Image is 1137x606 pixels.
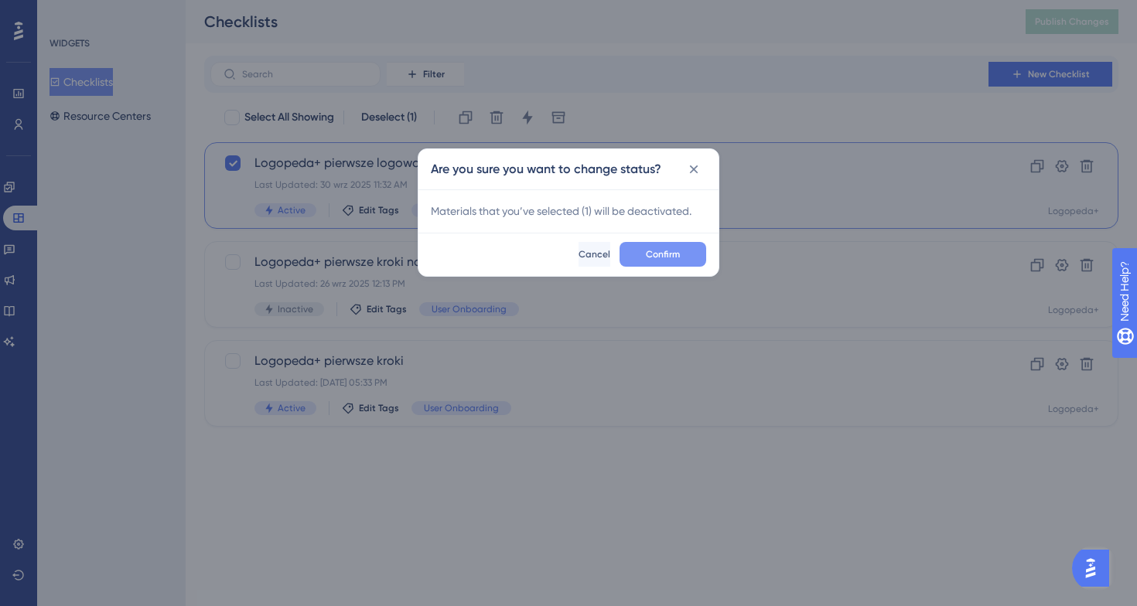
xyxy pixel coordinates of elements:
span: Cancel [579,248,610,260]
span: Need Help? [36,4,97,22]
h2: Are you sure you want to change status? [431,160,661,179]
span: Materials that you’ve selected ( 1 ) will be de activated. [431,205,691,217]
span: Confirm [646,248,680,260]
iframe: UserGuiding AI Assistant Launcher [1072,545,1118,591]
